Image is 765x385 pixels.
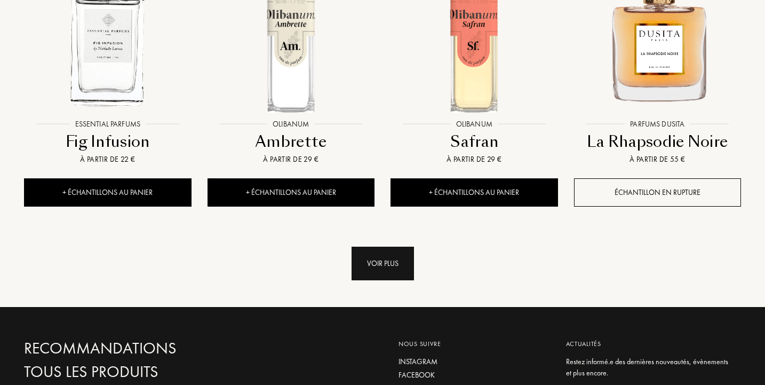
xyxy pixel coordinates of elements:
div: À partir de 22 € [28,154,187,165]
a: Instagram [399,356,550,367]
div: Restez informé.e des dernières nouveautés, évènements et plus encore. [566,356,734,379]
div: + Échantillons au panier [24,178,192,207]
div: Voir plus [352,247,414,280]
div: Nous suivre [399,339,550,349]
a: Recommandations [24,339,252,358]
div: À partir de 29 € [395,154,554,165]
a: Facebook [399,370,550,381]
div: À partir de 55 € [578,154,737,165]
div: + Échantillons au panier [391,178,558,207]
div: + Échantillons au panier [208,178,375,207]
div: Échantillon en rupture [574,178,742,207]
a: Tous les produits [24,363,252,381]
div: À partir de 29 € [212,154,371,165]
div: Actualités [566,339,734,349]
